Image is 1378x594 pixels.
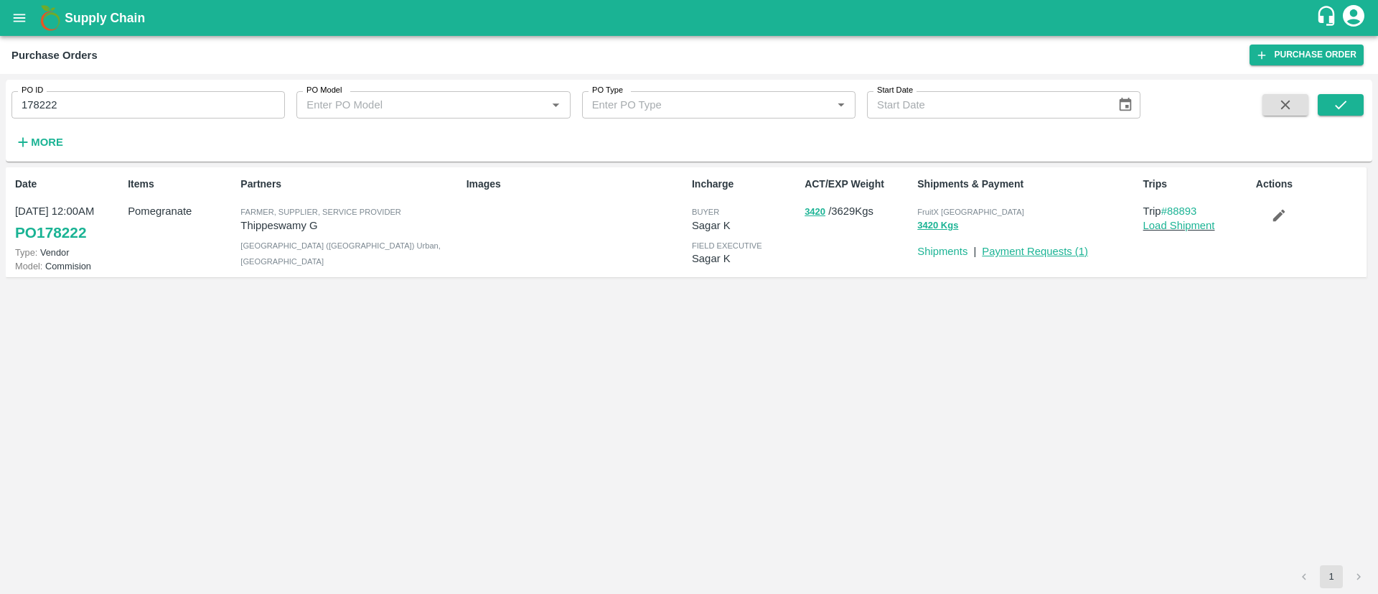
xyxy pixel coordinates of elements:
label: PO Type [592,85,623,96]
strong: More [31,136,63,148]
span: FruitX [GEOGRAPHIC_DATA] [917,208,1024,216]
a: Payment Requests (1) [982,246,1088,257]
b: Supply Chain [65,11,145,25]
p: Trips [1143,177,1250,192]
button: More [11,130,67,154]
a: Shipments [917,246,967,257]
p: ACT/EXP Weight [805,177,911,192]
label: Start Date [877,85,913,96]
a: #88893 [1161,205,1197,217]
label: PO ID [22,85,43,96]
button: Open [832,96,850,114]
span: buyer [692,208,719,216]
img: logo [36,4,65,32]
p: Partners [240,177,460,192]
input: Enter PO Type [586,96,809,114]
p: Commision [15,259,122,273]
nav: pagination navigation [1290,565,1372,588]
span: [GEOGRAPHIC_DATA] ([GEOGRAPHIC_DATA]) Urban , [GEOGRAPHIC_DATA] [240,241,441,266]
p: / 3629 Kgs [805,203,911,220]
p: Shipments & Payment [917,177,1137,192]
a: Purchase Order [1250,45,1364,65]
a: PO178222 [15,220,86,246]
input: Enter PO Model [301,96,523,114]
button: Choose date [1112,91,1139,119]
p: [DATE] 12:00AM [15,203,122,219]
a: Supply Chain [65,8,1316,28]
div: | [967,238,976,259]
p: Images [467,177,686,192]
div: account of current user [1341,3,1367,33]
button: 3420 Kgs [917,218,958,234]
span: Farmer, Supplier, Service Provider [240,208,401,216]
p: Trip [1143,203,1250,219]
p: Vendor [15,246,122,259]
p: Actions [1256,177,1363,192]
span: field executive [692,241,762,250]
div: Purchase Orders [11,46,98,65]
input: Enter PO ID [11,91,285,119]
span: Model: [15,261,42,272]
span: Type: [15,247,37,258]
button: open drawer [3,1,36,34]
p: Thippeswamy G [240,218,460,233]
button: Open [546,96,565,114]
p: Items [128,177,235,192]
p: Sagar K [692,218,799,233]
label: PO Model [306,85,342,96]
p: Sagar K [692,251,799,266]
button: page 1 [1320,565,1343,588]
p: Incharge [692,177,799,192]
p: Date [15,177,122,192]
div: customer-support [1316,5,1341,31]
a: Load Shipment [1143,220,1215,231]
button: 3420 [805,204,825,221]
input: Start Date [867,91,1106,119]
p: Pomegranate [128,203,235,219]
